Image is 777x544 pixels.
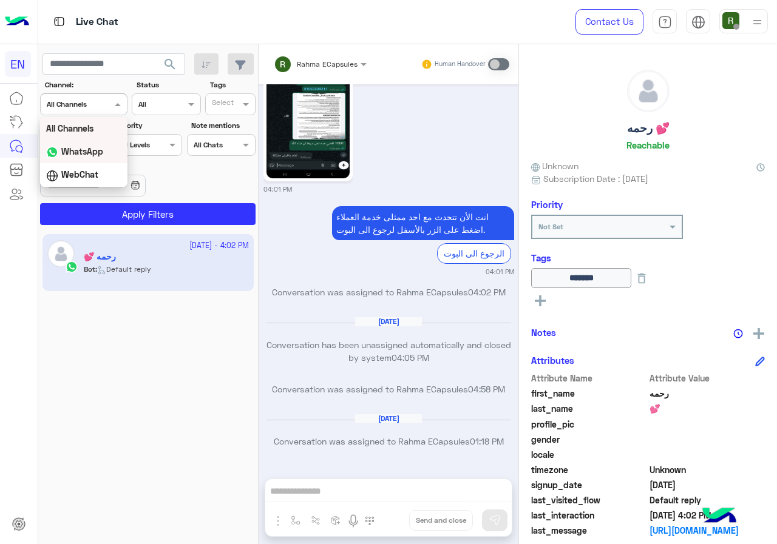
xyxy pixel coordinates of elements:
[45,79,126,90] label: Channel:
[531,524,647,537] span: last_message
[543,172,648,185] span: Subscription Date : [DATE]
[486,267,514,277] small: 04:01 PM
[531,387,647,400] span: first_name
[355,317,422,326] h6: [DATE]
[531,372,647,384] span: Attribute Name
[538,222,563,231] b: Not Set
[40,117,127,186] ng-dropdown-panel: Options list
[155,53,185,79] button: search
[531,252,765,263] h6: Tags
[531,509,647,522] span: last_interaction
[137,79,199,90] label: Status
[61,169,98,180] b: WebChat
[118,120,181,131] label: Priority
[733,329,743,338] img: notes
[163,57,177,72] span: search
[626,139,670,150] h6: Reachable
[650,402,765,415] span: 💕
[263,383,514,395] p: Conversation was assigned to Rahma ECapsules
[531,494,647,506] span: last_visited_flow
[650,509,765,522] span: 2025-08-12T13:02:05.076Z
[61,146,103,156] b: WhatsApp
[531,448,647,461] span: locale
[753,328,764,339] img: add
[5,9,29,35] img: Logo
[52,14,67,29] img: tab
[355,414,422,423] h6: [DATE]
[46,146,58,158] img: WhatsApp
[40,203,256,225] button: Apply Filters
[76,14,118,30] p: Live Chat
[297,59,358,69] span: Rahma ECapsules
[628,70,669,112] img: defaultAdmin.png
[650,479,765,491] span: 2024-03-09T14:54:01.384Z
[437,243,511,263] div: الرجوع الى البوت
[531,199,563,210] h6: Priority
[531,355,574,366] h6: Attributes
[263,338,514,364] p: Conversation has been unassigned automatically and closed by system
[650,448,765,461] span: null
[332,206,514,240] p: 12/8/2025, 4:01 PM
[531,402,647,415] span: last_name
[650,494,765,506] span: Default reply
[263,435,514,448] p: Conversation was assigned to Rahma ECapsules
[627,121,670,135] h5: رحمه 💕
[650,372,765,384] span: Attribute Value
[658,15,672,29] img: tab
[531,433,647,446] span: gender
[470,436,504,446] span: 01:18 PM
[191,120,254,131] label: Note mentions
[46,170,58,182] img: WebChat
[409,510,473,531] button: Send and close
[650,387,765,400] span: رحمه
[210,97,234,111] div: Select
[691,15,705,29] img: tab
[392,352,429,363] span: 04:05 PM
[722,12,739,29] img: userImage
[531,327,556,338] h6: Notes
[468,384,505,394] span: 04:58 PM
[650,433,765,446] span: null
[531,160,579,172] span: Unknown
[698,495,741,538] img: hulul-logo.png
[263,184,292,194] small: 04:01 PM
[575,9,643,35] a: Contact Us
[468,287,506,297] span: 04:02 PM
[5,51,31,77] div: EN
[650,524,765,537] a: [URL][DOMAIN_NAME]
[653,9,677,35] a: tab
[266,31,350,178] img: 1293241735542049.jpg
[210,79,254,90] label: Tags
[531,418,647,431] span: profile_pic
[435,59,486,69] small: Human Handover
[46,123,93,133] b: All Channels
[650,463,765,476] span: Unknown
[750,15,765,30] img: profile
[531,479,647,491] span: signup_date
[263,286,514,298] p: Conversation was assigned to Rahma ECapsules
[531,463,647,476] span: timezone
